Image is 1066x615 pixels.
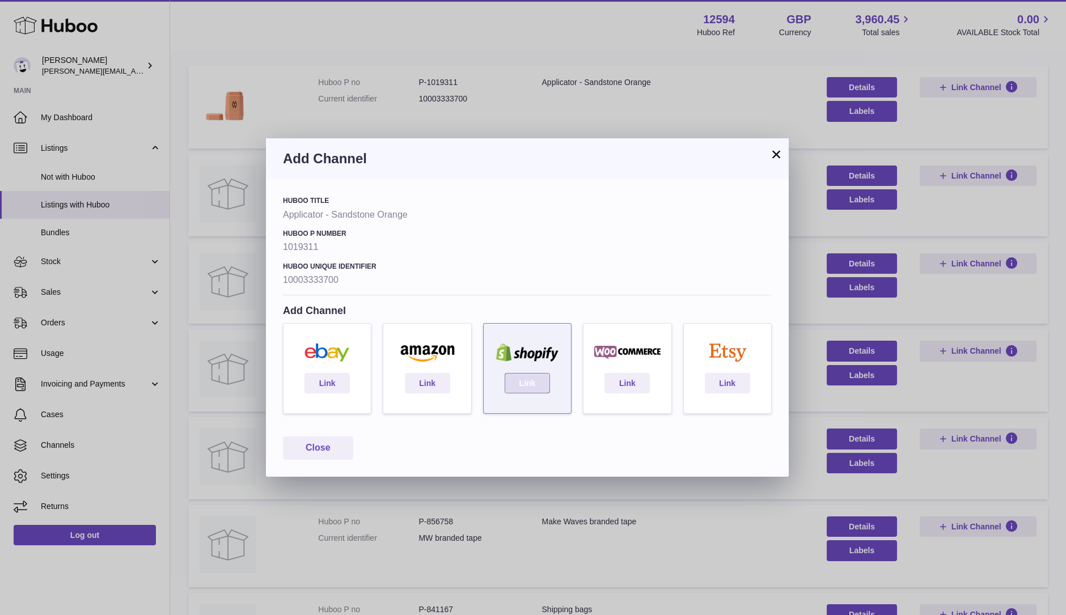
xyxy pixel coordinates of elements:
[283,262,772,271] h4: Huboo Unique Identifier
[489,343,565,362] img: shopify
[405,373,450,393] a: Link
[689,343,765,362] img: etsy
[283,436,353,460] button: Close
[283,209,772,221] strong: Applicator - Sandstone Orange
[505,373,550,393] a: Link
[283,150,772,168] h3: Add Channel
[589,343,665,362] img: woocommerce
[283,304,772,317] h4: Add Channel
[283,274,772,286] strong: 10003333700
[304,373,350,393] a: Link
[283,229,772,238] h4: Huboo P number
[705,373,750,393] a: Link
[289,343,365,362] img: ebay
[283,196,772,205] h4: Huboo Title
[389,343,465,362] img: amazon
[604,373,650,393] a: Link
[283,241,772,253] strong: 1019311
[769,147,783,161] button: ×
